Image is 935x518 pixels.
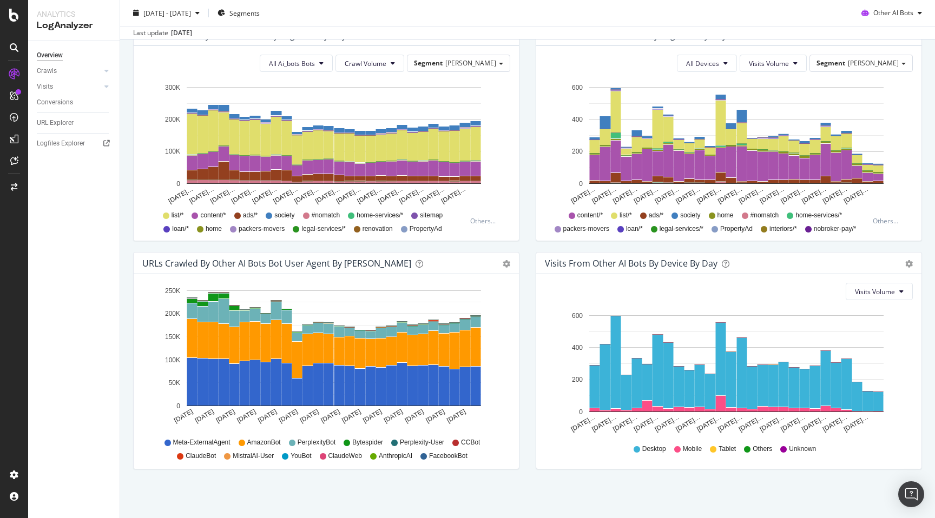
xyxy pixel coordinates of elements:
[129,4,204,22] button: [DATE] - [DATE]
[425,408,446,424] text: [DATE]
[470,216,501,225] div: Others...
[357,211,403,220] span: home-services/*
[37,138,85,149] div: Logfiles Explorer
[545,309,913,434] svg: A chart.
[274,211,294,220] span: society
[37,19,111,32] div: LogAnalyzer
[352,438,383,447] span: Bytespider
[660,224,703,234] span: legal-services/*
[37,9,111,19] div: Analytics
[173,438,231,447] span: Meta-ExternalAgent
[410,224,442,234] span: PropertyAd
[37,81,53,92] div: Visits
[37,65,57,77] div: Crawls
[572,148,583,156] text: 200
[172,211,184,220] span: list/*
[572,312,583,320] text: 600
[545,258,717,269] div: Visits From Other AI Bots By Device By Day
[176,180,180,188] text: 0
[680,211,700,220] span: society
[213,4,264,22] button: Segments
[572,84,583,91] text: 600
[720,224,753,234] span: PropertyAd
[572,116,583,123] text: 400
[235,408,257,424] text: [DATE]
[345,59,386,68] span: Crawl Volume
[256,408,278,424] text: [DATE]
[848,58,899,68] span: [PERSON_NAME]
[269,59,315,68] span: All Ai_bots Bots
[298,438,336,447] span: PerplexityBot
[37,50,112,61] a: Overview
[165,148,180,156] text: 100K
[194,408,215,424] text: [DATE]
[814,224,857,234] span: nobroker-pay/*
[37,65,101,77] a: Crawls
[572,376,583,384] text: 200
[200,211,226,220] span: content/*
[404,408,425,424] text: [DATE]
[328,451,362,461] span: ClaudeWeb
[461,438,480,447] span: CCBot
[677,55,737,72] button: All Devices
[133,28,192,38] div: Last update
[165,287,180,295] text: 250K
[335,55,404,72] button: Crawl Volume
[855,287,895,296] span: Visits Volume
[312,211,340,220] span: #nomatch
[165,356,180,364] text: 100K
[243,211,258,220] span: ads/*
[37,138,112,149] a: Logfiles Explorer
[429,451,467,461] span: FacebookBot
[383,408,404,424] text: [DATE]
[186,451,216,461] span: ClaudeBot
[649,211,663,220] span: ads/*
[176,402,180,410] text: 0
[749,59,789,68] span: Visits Volume
[905,260,913,268] div: gear
[142,258,411,269] div: URLs Crawled by Other AI Bots bot User Agent By [PERSON_NAME]
[340,408,362,424] text: [DATE]
[229,8,260,17] span: Segments
[379,451,412,461] span: AnthropicAI
[563,224,609,234] span: packers-movers
[169,379,180,387] text: 50K
[414,58,443,68] span: Segment
[846,283,913,300] button: Visits Volume
[740,55,807,72] button: Visits Volume
[686,59,719,68] span: All Devices
[260,55,333,72] button: All Ai_bots Bots
[503,260,510,268] div: gear
[420,211,443,220] span: sitemap
[165,333,180,341] text: 150K
[206,224,222,234] span: home
[873,8,913,17] span: Other AI Bots
[233,451,274,461] span: MistralAI-User
[789,444,816,454] span: Unknown
[579,180,583,188] text: 0
[247,438,281,447] span: AmazonBot
[143,8,191,17] span: [DATE] - [DATE]
[400,438,444,447] span: Perplexity-User
[572,344,583,351] text: 400
[142,283,510,433] svg: A chart.
[278,408,299,424] text: [DATE]
[142,81,510,206] svg: A chart.
[171,28,192,38] div: [DATE]
[873,216,903,225] div: Others...
[165,116,180,123] text: 200K
[291,451,311,461] span: YouBot
[753,444,772,454] span: Others
[215,408,236,424] text: [DATE]
[165,310,180,318] text: 200K
[361,408,383,424] text: [DATE]
[642,444,666,454] span: Desktop
[545,81,913,206] svg: A chart.
[717,211,734,220] span: home
[445,58,496,68] span: [PERSON_NAME]
[363,224,393,234] span: renovation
